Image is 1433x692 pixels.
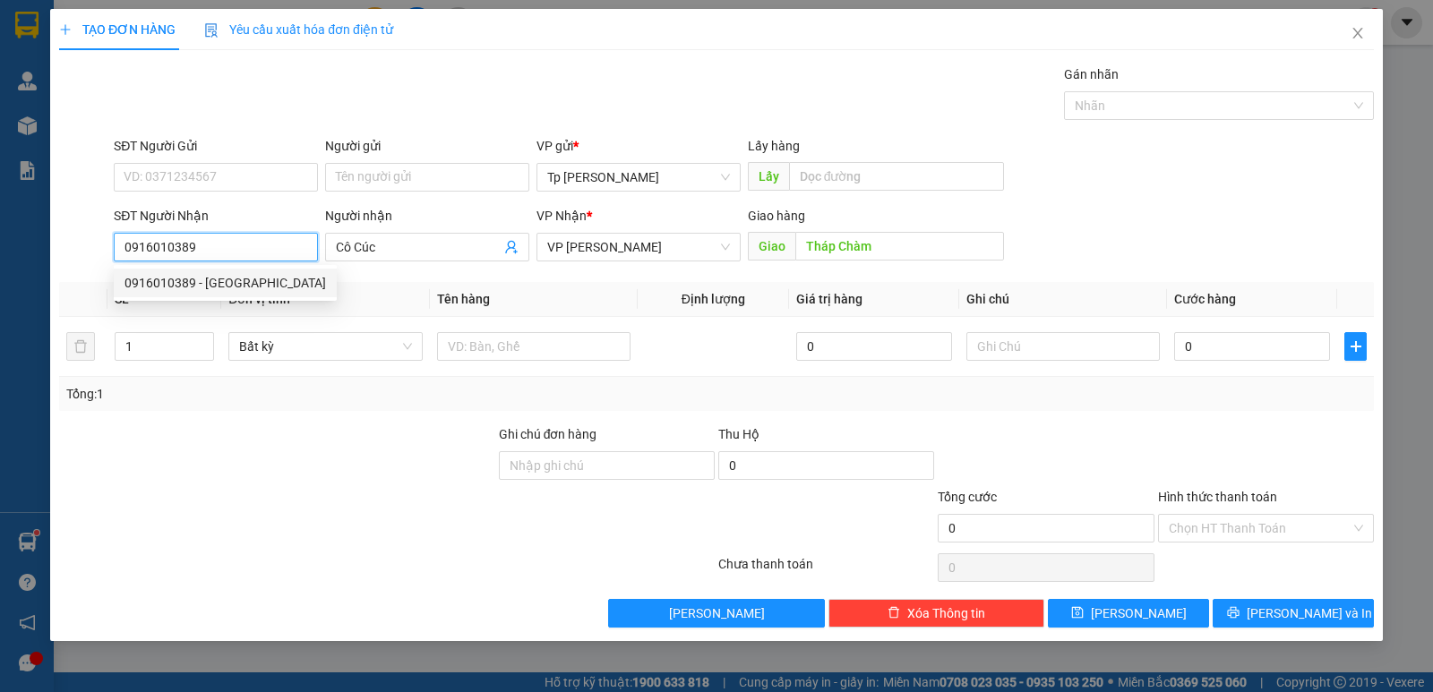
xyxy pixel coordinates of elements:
[204,23,219,38] img: icon
[1213,599,1374,628] button: printer[PERSON_NAME] và In
[194,22,237,65] img: logo.jpg
[748,139,800,153] span: Lấy hàng
[789,162,1005,191] input: Dọc đường
[22,115,101,200] b: [PERSON_NAME]
[66,384,554,404] div: Tổng: 1
[1048,599,1209,628] button: save[PERSON_NAME]
[150,68,246,82] b: [DOMAIN_NAME]
[325,206,529,226] div: Người nhận
[1333,9,1383,59] button: Close
[204,22,393,37] span: Yêu cầu xuất hóa đơn điện tử
[1345,339,1366,354] span: plus
[499,451,715,480] input: Ghi chú đơn hàng
[1351,26,1365,40] span: close
[114,269,337,297] div: 0916010389 - Cô Cúc
[437,332,631,361] input: VD: Bàn, Ghế
[796,332,952,361] input: 0
[1227,606,1240,620] span: printer
[716,554,936,585] div: Chưa thanh toán
[608,599,824,628] button: [PERSON_NAME]
[59,23,72,36] span: plus
[795,232,1005,261] input: Dọc đường
[669,603,765,623] span: [PERSON_NAME]
[150,85,246,107] li: (c) 2017
[828,599,1044,628] button: deleteXóa Thông tin
[748,162,789,191] span: Lấy
[504,240,519,254] span: user-add
[536,136,741,156] div: VP gửi
[547,234,730,261] span: VP Phan Rang
[796,292,862,306] span: Giá trị hàng
[1064,67,1119,81] label: Gán nhãn
[748,209,805,223] span: Giao hàng
[1158,490,1277,504] label: Hình thức thanh toán
[748,232,795,261] span: Giao
[1071,606,1084,620] span: save
[888,606,900,620] span: delete
[959,282,1167,317] th: Ghi chú
[1344,332,1367,361] button: plus
[1091,603,1187,623] span: [PERSON_NAME]
[239,333,411,360] span: Bất kỳ
[1174,292,1236,306] span: Cước hàng
[907,603,985,623] span: Xóa Thông tin
[499,427,597,441] label: Ghi chú đơn hàng
[1247,603,1372,623] span: [PERSON_NAME] và In
[547,164,730,191] span: Tp Hồ Chí Minh
[114,206,318,226] div: SĐT Người Nhận
[966,332,1160,361] input: Ghi Chú
[718,427,759,441] span: Thu Hộ
[66,332,95,361] button: delete
[114,136,318,156] div: SĐT Người Gửi
[59,22,176,37] span: TẠO ĐƠN HÀNG
[682,292,745,306] span: Định lượng
[437,292,490,306] span: Tên hàng
[938,490,997,504] span: Tổng cước
[124,273,326,293] div: 0916010389 - [GEOGRAPHIC_DATA]
[325,136,529,156] div: Người gửi
[536,209,587,223] span: VP Nhận
[110,26,177,110] b: Gửi khách hàng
